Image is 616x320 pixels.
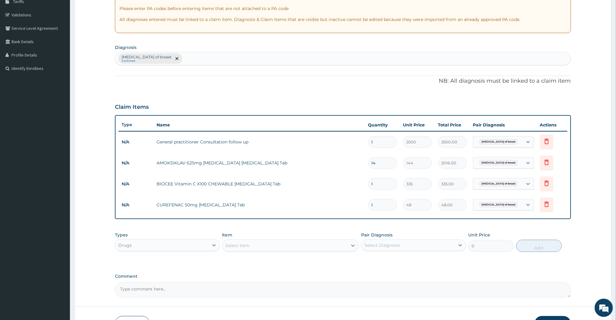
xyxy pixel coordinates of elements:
textarea: Type your message and hit 'Enter' [3,166,116,187]
td: N/A [119,157,154,169]
div: Chat with us now [32,34,102,42]
span: remove selection option [174,56,180,61]
span: [MEDICAL_DATA] of breast [479,202,519,208]
th: Actions [537,119,567,131]
button: Add [516,240,562,252]
span: [MEDICAL_DATA] of breast [479,181,519,187]
label: Types [115,232,128,238]
div: Minimize live chat window [100,3,114,18]
th: Pair Diagnosis [470,119,537,131]
div: Select Diagnosis [365,242,400,248]
th: Name [154,119,365,131]
th: Type [119,119,154,130]
span: [MEDICAL_DATA] of breast [479,139,519,145]
p: All diagnoses entered must be linked to a claim item. Diagnosis & Claim Items that are visible bu... [119,16,566,22]
label: Diagnosis [115,44,137,50]
h3: Claim Items [115,104,149,111]
label: Item [222,232,233,238]
div: Select Item [226,243,250,249]
th: Unit Price [400,119,435,131]
td: AMOKSIKLAV 625mg [MEDICAL_DATA] [MEDICAL_DATA] Tab [154,157,365,169]
th: Total Price [435,119,470,131]
label: Comment [115,274,571,279]
p: NB: All diagnosis must be linked to a claim item [115,77,571,85]
td: BIOCEE Vitamin C X100 CHEWABLE [MEDICAL_DATA] Tab [154,178,365,190]
td: N/A [119,199,154,211]
small: Confirmed [122,60,171,63]
p: [MEDICAL_DATA] of breast [122,55,171,60]
img: d_794563401_company_1708531726252_794563401 [11,30,25,46]
span: We're online! [35,77,84,138]
th: Quantity [365,119,400,131]
td: General practitioner Consultation follow up [154,136,365,148]
div: Drugs [118,242,132,248]
label: Unit Price [468,232,490,238]
td: N/A [119,178,154,190]
label: Pair Diagnosis [361,232,393,238]
td: CUREFENAC 50mg [MEDICAL_DATA] Tab [154,199,365,211]
td: N/A [119,136,154,148]
span: [MEDICAL_DATA] of breast [479,160,519,166]
p: Please enter PA codes before entering items that are not attached to a PA code [119,5,566,12]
